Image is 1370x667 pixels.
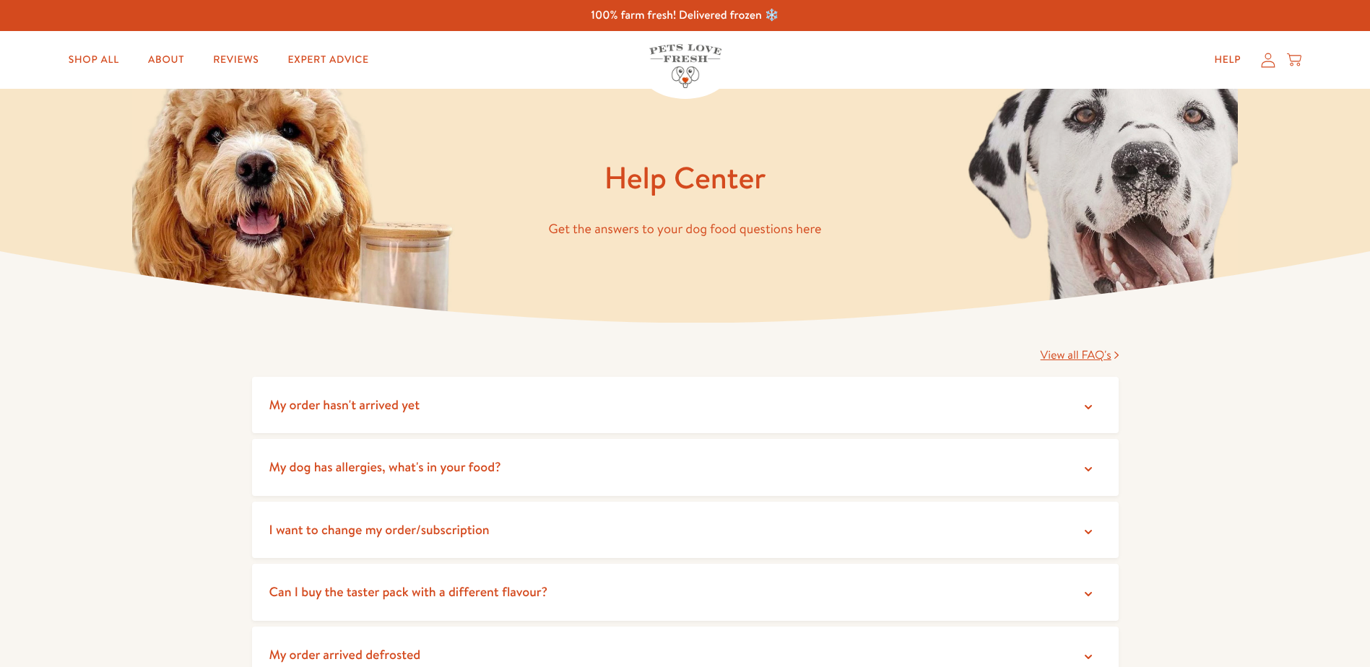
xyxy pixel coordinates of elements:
[277,45,381,74] a: Expert Advice
[252,377,1119,434] summary: My order hasn't arrived yet
[252,502,1119,559] summary: I want to change my order/subscription
[1202,45,1252,74] a: Help
[269,583,548,601] span: Can I buy the taster pack with a different flavour?
[252,158,1119,198] h1: Help Center
[269,520,490,539] span: I want to change my order/subscription
[201,45,270,74] a: Reviews
[136,45,196,74] a: About
[252,218,1119,240] p: Get the answers to your dog food questions here
[269,396,420,414] span: My order hasn't arrived yet
[649,44,721,88] img: Pets Love Fresh
[1041,347,1111,363] span: View all FAQ's
[252,564,1119,621] summary: Can I buy the taster pack with a different flavour?
[1041,347,1119,363] a: View all FAQ's
[252,439,1119,496] summary: My dog has allergies, what's in your food?
[57,45,131,74] a: Shop All
[269,645,421,663] span: My order arrived defrosted
[269,458,501,476] span: My dog has allergies, what's in your food?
